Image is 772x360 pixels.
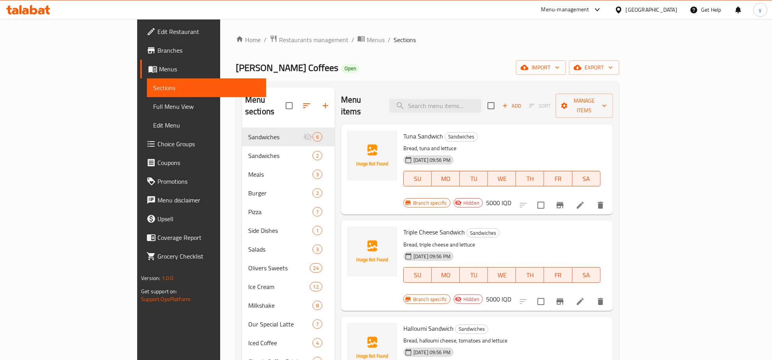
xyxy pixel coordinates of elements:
[162,273,174,283] span: 1.0.0
[297,96,316,115] span: Sort sections
[270,35,348,45] a: Restaurants management
[147,97,266,116] a: Full Menu View
[313,170,322,179] div: items
[501,101,522,110] span: Add
[313,151,322,160] div: items
[140,153,266,172] a: Coupons
[248,188,313,198] span: Burger
[556,94,613,118] button: Manage items
[403,144,601,153] p: Bread, tuna and lettuce
[242,221,335,240] div: Side Dishes1
[248,245,313,254] span: Salads
[310,283,322,291] span: 12
[576,297,585,306] a: Edit menu item
[541,5,589,14] div: Menu-management
[248,151,313,160] span: Sandwiches
[248,338,313,348] span: Iced Coffee
[460,199,482,207] span: Hidden
[310,264,322,272] span: 24
[248,301,313,310] span: Milkshake
[575,63,613,73] span: export
[544,171,572,186] button: FR
[141,294,191,304] a: Support.OpsPlatform
[547,270,569,281] span: FR
[572,267,601,283] button: SA
[242,259,335,277] div: Olivers Sweets24
[313,207,322,216] div: items
[460,296,482,303] span: Hidden
[313,302,322,309] span: 8
[248,132,303,142] span: Sandwiches
[313,190,322,197] span: 2
[341,65,359,72] span: Open
[491,270,513,281] span: WE
[519,270,541,281] span: TH
[313,208,322,216] span: 7
[516,60,566,75] button: import
[157,46,260,55] span: Branches
[242,333,335,352] div: Iced Coffee4
[248,207,313,216] div: Pizza
[491,173,513,184] span: WE
[140,41,266,60] a: Branches
[248,226,313,235] span: Side Dishes
[140,60,266,78] a: Menus
[341,64,359,73] div: Open
[456,325,488,333] span: Sandwiches
[242,128,335,146] div: Sandwiches6
[242,277,335,296] div: Ice Cream12
[410,253,454,260] span: [DATE] 09:56 PM
[403,171,432,186] button: SU
[460,171,488,186] button: TU
[435,173,457,184] span: MO
[153,83,260,92] span: Sections
[432,267,460,283] button: MO
[388,35,390,44] li: /
[313,321,322,328] span: 7
[236,59,338,76] span: [PERSON_NAME] Coffees
[141,273,160,283] span: Version:
[410,296,450,303] span: Branch specific
[403,240,601,250] p: Bread, triple cheese and lettuce
[551,196,569,215] button: Branch-specific-item
[248,282,310,291] span: Ice Cream
[313,188,322,198] div: items
[410,156,454,164] span: [DATE] 09:56 PM
[486,294,511,305] h6: 5000 IQD
[313,319,322,329] div: items
[499,100,524,112] button: Add
[403,323,454,334] span: Halloumi Sandwich
[403,130,443,142] span: Tuna Sandwich
[313,301,322,310] div: items
[407,270,429,281] span: SU
[140,191,266,209] a: Menu disclaimer
[460,267,488,283] button: TU
[445,132,478,142] div: Sandwiches
[310,282,322,291] div: items
[242,184,335,202] div: Burger2
[488,267,516,283] button: WE
[140,135,266,153] a: Choice Groups
[435,270,457,281] span: MO
[313,133,322,141] span: 6
[466,228,500,238] div: Sandwiches
[547,173,569,184] span: FR
[519,173,541,184] span: TH
[533,293,549,310] span: Select to update
[562,96,607,115] span: Manage items
[576,173,597,184] span: SA
[389,99,481,113] input: search
[352,35,354,44] li: /
[236,35,619,45] nav: breadcrumb
[242,146,335,165] div: Sandwiches2
[403,336,601,346] p: Bread, halloumi cheese, tomatoes and lettuce
[140,247,266,266] a: Grocery Checklist
[147,116,266,135] a: Edit Menu
[367,35,385,44] span: Menus
[140,228,266,247] a: Coverage Report
[341,94,380,117] h2: Menu items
